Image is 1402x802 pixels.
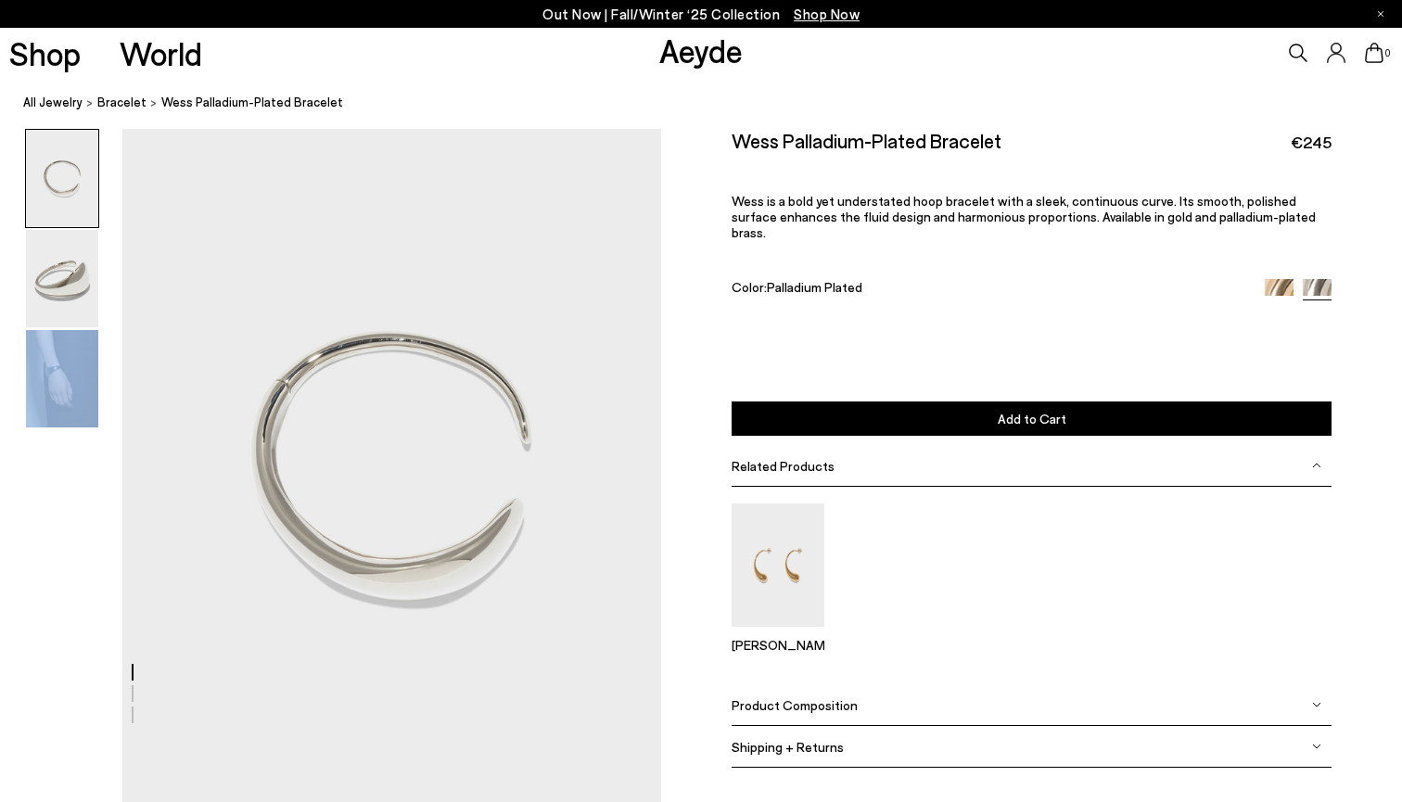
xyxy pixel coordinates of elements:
[998,411,1066,426] span: Add to Cart
[732,193,1332,240] p: Wess is a bold yet understated hoop bracelet with a sleek, continuous curve. Its smooth, polished...
[1312,461,1321,470] img: svg%3E
[9,37,81,70] a: Shop
[161,93,343,112] span: Wess Palladium-Plated Bracelet
[732,458,835,474] span: Related Products
[97,93,147,112] a: bracelet
[732,279,1245,300] div: Color:
[794,6,860,22] span: Navigate to /collections/new-in
[26,230,98,327] img: Wess Palladium-Plated Bracelet - Image 2
[659,31,743,70] a: Aeyde
[542,3,860,26] p: Out Now | Fall/Winter ‘25 Collection
[767,279,862,295] span: Palladium Plated
[732,637,824,653] p: [PERSON_NAME]
[1291,131,1332,154] span: €245
[97,95,147,109] span: bracelet
[26,330,98,427] img: Wess Palladium-Plated Bracelet - Image 3
[732,129,1001,152] h2: Wess Palladium-Plated Bracelet
[23,78,1402,129] nav: breadcrumb
[1365,43,1383,63] a: 0
[732,697,858,713] span: Product Composition
[732,503,824,627] img: Ravi 18kt Gold-Plated Earrings
[23,93,83,112] a: All Jewelry
[732,739,844,755] span: Shipping + Returns
[732,401,1332,436] button: Add to Cart
[1312,742,1321,751] img: svg%3E
[120,37,202,70] a: World
[1312,700,1321,709] img: svg%3E
[732,614,824,653] a: Ravi 18kt Gold-Plated Earrings [PERSON_NAME]
[26,130,98,227] img: Wess Palladium-Plated Bracelet - Image 1
[1383,48,1393,58] span: 0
